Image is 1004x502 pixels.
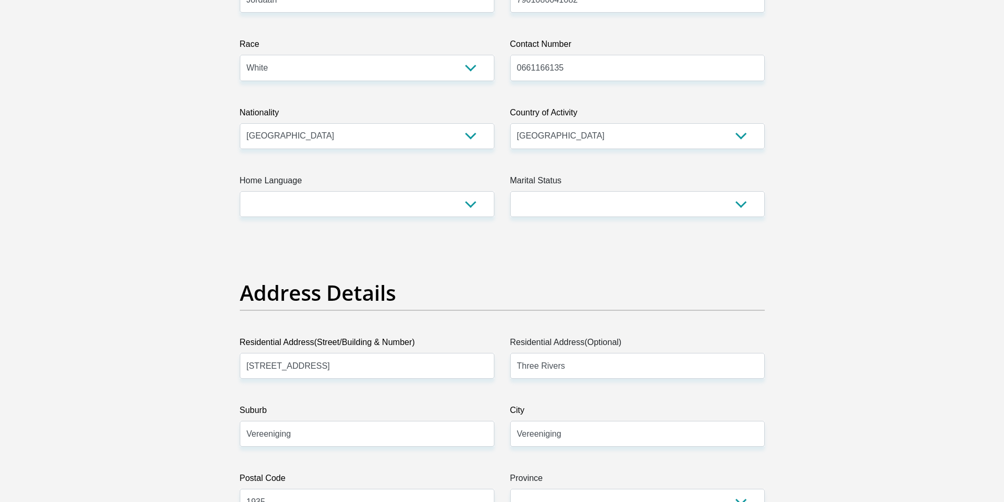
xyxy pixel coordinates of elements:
[510,38,765,55] label: Contact Number
[240,421,494,447] input: Suburb
[240,472,494,489] label: Postal Code
[240,336,494,353] label: Residential Address(Street/Building & Number)
[240,280,765,306] h2: Address Details
[510,55,765,81] input: Contact Number
[240,353,494,379] input: Valid residential address
[240,174,494,191] label: Home Language
[510,404,765,421] label: City
[510,353,765,379] input: Address line 2 (Optional)
[510,421,765,447] input: City
[240,106,494,123] label: Nationality
[240,38,494,55] label: Race
[510,336,765,353] label: Residential Address(Optional)
[510,174,765,191] label: Marital Status
[240,404,494,421] label: Suburb
[510,106,765,123] label: Country of Activity
[510,472,765,489] label: Province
